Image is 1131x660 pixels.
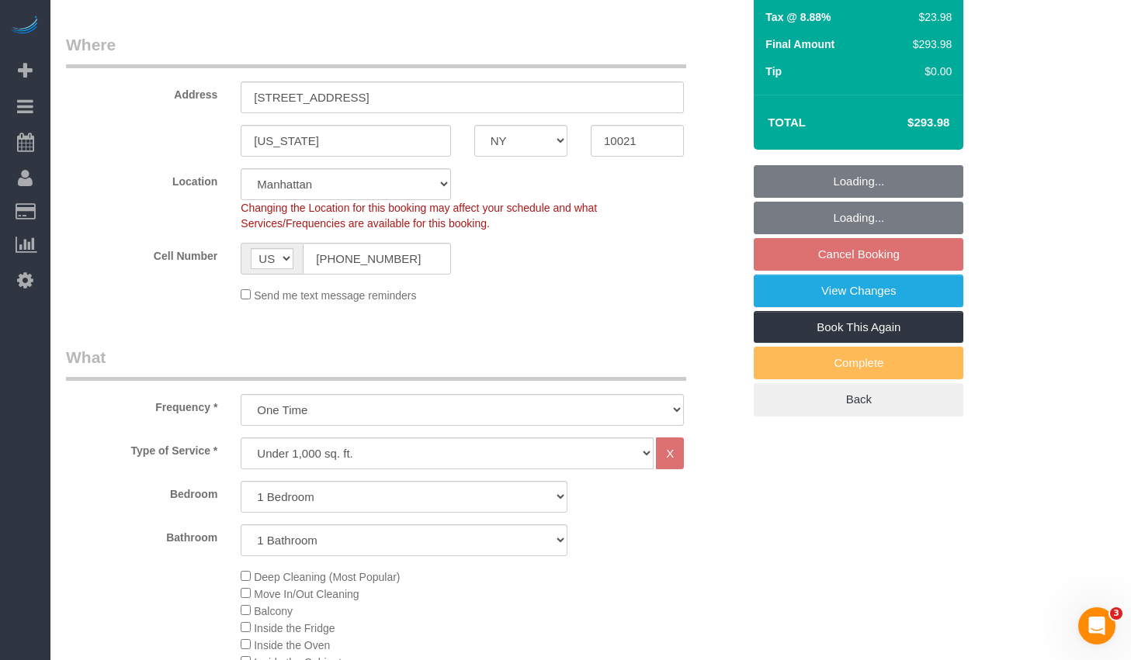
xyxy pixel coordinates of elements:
[54,437,229,458] label: Type of Service *
[907,36,952,52] div: $293.98
[254,289,416,302] span: Send me text message reminders
[765,9,831,25] label: Tax @ 8.88%
[768,116,806,129] strong: Total
[765,64,782,79] label: Tip
[54,81,229,102] label: Address
[861,116,949,130] h4: $293.98
[54,394,229,415] label: Frequency *
[54,524,229,545] label: Bathroom
[9,16,40,37] img: Automaid Logo
[1110,607,1122,620] span: 3
[241,202,597,230] span: Changing the Location for this booking may affect your schedule and what Services/Frequencies are...
[54,168,229,189] label: Location
[254,588,359,600] span: Move In/Out Cleaning
[66,346,686,381] legend: What
[907,9,952,25] div: $23.98
[765,36,834,52] label: Final Amount
[54,243,229,264] label: Cell Number
[66,33,686,68] legend: Where
[254,571,400,583] span: Deep Cleaning (Most Popular)
[1078,607,1115,644] iframe: Intercom live chat
[754,311,963,344] a: Book This Again
[303,243,450,275] input: Cell Number
[254,605,293,617] span: Balcony
[754,383,963,416] a: Back
[907,64,952,79] div: $0.00
[754,275,963,307] a: View Changes
[254,639,330,651] span: Inside the Oven
[591,125,684,157] input: Zip Code
[54,481,229,502] label: Bedroom
[241,125,450,157] input: City
[254,622,335,634] span: Inside the Fridge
